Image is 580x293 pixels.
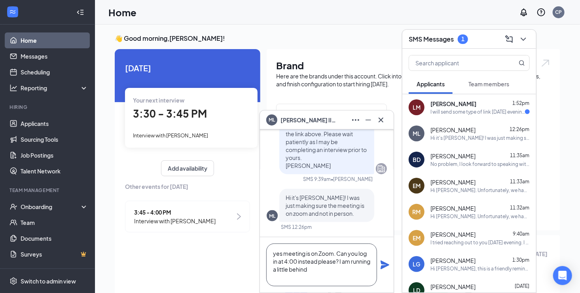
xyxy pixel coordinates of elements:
[281,116,336,124] span: [PERSON_NAME] lleverino
[133,132,208,139] span: Interview with [PERSON_NAME]
[504,34,514,44] svg: ComposeMessage
[430,178,476,186] span: [PERSON_NAME]
[413,156,421,164] div: BD
[430,257,476,264] span: [PERSON_NAME]
[413,260,421,268] div: LG
[430,126,476,134] span: [PERSON_NAME]
[510,152,529,158] span: 11:35am
[276,72,551,88] div: Here are the brands under this account. Click into a brand to see your locations, managers, job p...
[430,108,525,115] div: I will send some type of link [DATE] evening after 10:00 p.m. and it never did let me open it and...
[108,6,136,19] h1: Home
[133,97,184,104] span: Your next interview
[519,34,528,44] svg: ChevronDown
[125,182,250,191] span: Other events for [DATE]
[21,147,88,163] a: Job Postings
[553,266,572,285] div: Open Intercom Messenger
[21,277,76,285] div: Switch to admin view
[468,80,509,88] span: Team members
[21,131,88,147] a: Sourcing Tools
[134,217,216,225] span: Interview with [PERSON_NAME]
[21,64,88,80] a: Scheduling
[76,8,84,16] svg: Collapse
[375,114,387,126] button: Cross
[303,176,331,183] div: SMS 9:39am
[513,231,529,237] span: 9:40am
[364,115,373,125] svg: Minimize
[21,203,82,211] div: Onboarding
[510,126,529,132] span: 12:26pm
[9,203,17,211] svg: UserCheck
[21,32,88,48] a: Home
[430,213,530,220] div: Hi [PERSON_NAME]. Unfortunately, we had to reschedule your meeting with [DEMOGRAPHIC_DATA]-fil-A ...
[503,33,516,46] button: ComposeMessage
[362,114,375,126] button: Minimize
[430,283,476,291] span: [PERSON_NAME]
[555,9,562,15] div: CP
[413,234,421,242] div: EM
[281,224,312,230] div: SMS 12:26pm
[125,62,250,74] span: [DATE]
[21,163,88,179] a: Talent Network
[21,116,88,131] a: Applicants
[519,8,529,17] svg: Notifications
[21,215,88,230] a: Team
[430,152,476,160] span: [PERSON_NAME]
[430,239,530,246] div: I tried reaching out to you [DATE] evening. I was not able to leave a voicemail. Please contact m...
[9,187,87,194] div: Team Management
[413,208,421,216] div: RM
[510,179,529,185] span: 11:33am
[331,176,373,183] span: • [PERSON_NAME]
[540,59,551,68] img: open.6027fd2a22e1237b5b06.svg
[161,160,214,176] button: Add availability
[430,230,476,238] span: [PERSON_NAME]
[430,161,530,167] div: No problem, I look forward to speaking with you, have a great day!
[21,48,88,64] a: Messages
[9,84,17,92] svg: Analysis
[21,246,88,262] a: SurveysCrown
[9,104,87,110] div: Hiring
[461,36,464,42] div: 1
[512,100,529,106] span: 1:52pm
[430,100,476,108] span: [PERSON_NAME]
[21,230,88,246] a: Documents
[413,129,421,137] div: ML
[21,84,89,92] div: Reporting
[430,187,530,194] div: Hi [PERSON_NAME]. Unfortunately, we had to reschedule your meeting with [DEMOGRAPHIC_DATA]-fil-A ...
[519,60,525,66] svg: MagnifyingGlass
[417,80,445,88] span: Applicants
[413,103,421,111] div: LM
[266,244,377,286] textarea: yes meeting is on Zoom. Can you log in at 4:00 instead please? I am running a little behind
[269,213,275,219] div: ML
[380,260,390,270] svg: Plane
[133,107,207,120] span: 3:30 - 3:45 PM
[134,208,216,217] span: 3:45 - 4:00 PM
[536,8,546,17] svg: QuestionInfo
[9,8,17,16] svg: WorkstreamLogo
[515,283,529,289] span: [DATE]
[413,182,421,190] div: EM
[430,265,530,272] div: Hi [PERSON_NAME], this is a friendly reminder. Your interview with [DEMOGRAPHIC_DATA]-fil-A for F...
[512,257,529,263] span: 1:30pm
[351,115,360,125] svg: Ellipses
[9,277,17,285] svg: Settings
[286,194,364,217] span: Hi it's [PERSON_NAME]! I was just making sure the meeting is on zoom and not in person.
[377,164,386,173] svg: Company
[430,204,476,212] span: [PERSON_NAME]
[376,115,386,125] svg: Cross
[115,34,560,43] h3: 👋 Good morning, [PERSON_NAME] !
[409,35,454,44] h3: SMS Messages
[276,59,551,72] h1: Brand
[349,114,362,126] button: Ellipses
[409,55,503,70] input: Search applicant
[430,135,530,141] div: Hi it's [PERSON_NAME]! I was just making sure the meeting is on zoom and not in person.
[517,33,530,46] button: ChevronDown
[510,205,529,211] span: 11:32am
